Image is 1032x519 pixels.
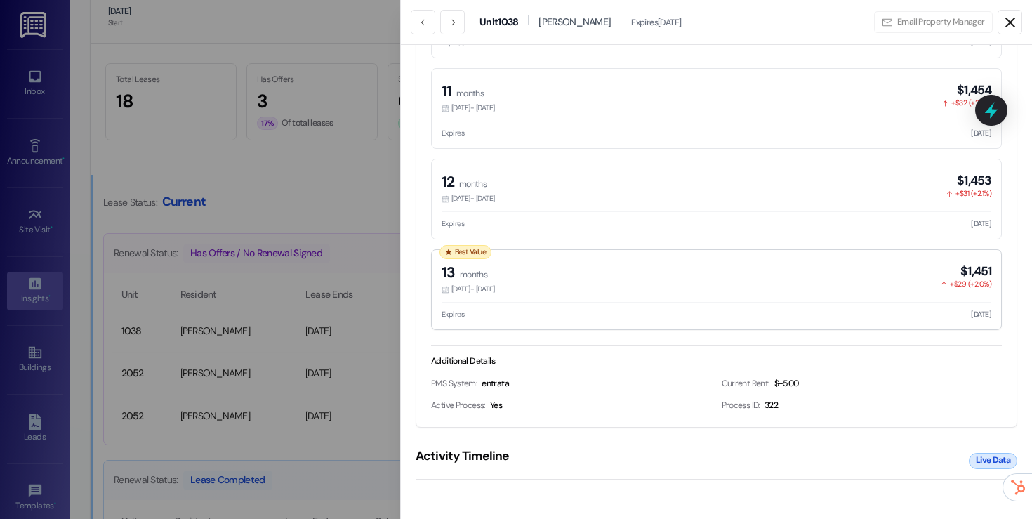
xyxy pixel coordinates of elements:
[941,81,991,99] div: $1,454
[451,103,495,113] span: [DATE] - [DATE]
[971,219,991,229] span: [DATE]
[442,129,464,138] span: Expires
[459,178,487,191] span: month s
[955,189,991,199] span: + $31 ( + 2.1 %)
[442,81,451,101] span: 11
[431,378,477,389] span: PMS System:
[971,129,991,138] span: [DATE]
[431,400,485,411] span: Active Process:
[431,355,1002,368] h4: Additional Details
[451,194,495,204] span: [DATE] - [DATE]
[969,453,1017,469] div: Live Data
[482,378,509,389] span: entrata
[439,245,492,259] span: Best Value
[442,310,464,320] span: Expires
[971,310,991,320] span: [DATE]
[442,172,454,192] span: 12
[765,400,778,411] span: 322
[416,447,509,465] h3: Activity Timeline
[456,88,484,100] span: month s
[774,378,799,389] span: $-500
[940,263,991,280] div: $1,451
[946,172,991,190] div: $1,453
[951,98,991,108] span: + $32 ( + 2.2 %)
[442,263,455,282] span: 13
[631,17,681,29] span: Expires [DATE]
[442,219,464,229] span: Expires
[950,280,991,289] span: + $29 ( + 2.0 %)
[722,378,769,389] span: Current Rent:
[490,400,502,411] span: Yes
[460,269,487,282] span: month s
[722,400,760,411] span: Process ID:
[451,284,495,294] span: [DATE] - [DATE]
[538,15,611,29] span: [PERSON_NAME]
[479,15,518,29] span: Unit 1038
